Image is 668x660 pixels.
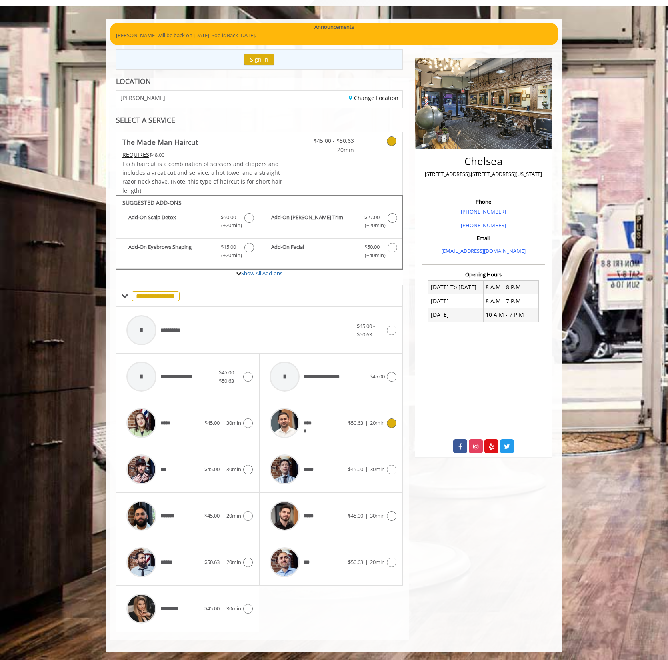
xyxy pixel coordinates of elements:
span: $45.00 [204,512,220,519]
label: Add-On Facial [263,243,398,262]
span: $50.63 [348,558,363,566]
span: 30min [370,512,385,519]
span: | [222,419,224,426]
span: 30min [226,419,241,426]
span: 20min [226,512,241,519]
td: 8 A.M - 7 P.M [483,294,538,308]
div: SELECT A SERVICE [116,116,403,124]
span: 20min [370,419,385,426]
span: $45.00 [348,512,363,519]
span: $15.00 [221,243,236,251]
span: $45.00 [204,605,220,612]
span: (+20min ) [217,221,240,230]
span: $45.00 [348,466,363,473]
span: (+40min ) [360,251,384,260]
span: 20min [370,558,385,566]
label: Add-On Eyebrows Shaping [120,243,255,262]
b: Add-On Eyebrows Shaping [128,243,213,260]
span: | [365,466,368,473]
span: $45.00 - $50.63 [219,369,237,384]
span: $45.00 [204,466,220,473]
span: $27.00 [364,213,380,222]
span: $50.00 [364,243,380,251]
label: Add-On Beard Trim [263,213,398,232]
div: $48.00 [122,150,283,159]
span: (+20min ) [217,251,240,260]
span: | [222,512,224,519]
span: $50.63 [204,558,220,566]
span: 30min [370,466,385,473]
span: $50.00 [221,213,236,222]
span: | [365,512,368,519]
td: [DATE] [428,308,484,322]
a: Show All Add-ons [241,270,282,277]
span: | [365,419,368,426]
td: 10 A.M - 7 P.M [483,308,538,322]
span: This service needs some Advance to be paid before we block your appointment [122,151,149,158]
b: The Made Man Haircut [122,136,198,148]
span: $45.00 - $50.63 [357,322,375,338]
a: [PHONE_NUMBER] [461,208,506,215]
span: | [222,605,224,612]
a: Change Location [349,94,398,102]
h2: Chelsea [424,156,543,167]
span: (+20min ) [360,221,384,230]
a: [EMAIL_ADDRESS][DOMAIN_NAME] [441,247,526,254]
span: 30min [226,605,241,612]
span: $50.63 [348,419,363,426]
p: [STREET_ADDRESS],[STREET_ADDRESS][US_STATE] [424,170,543,178]
b: Add-On Facial [271,243,356,260]
span: | [222,466,224,473]
td: [DATE] [428,294,484,308]
b: SUGGESTED ADD-ONS [122,199,182,206]
span: $45.00 - $50.63 [307,136,354,145]
span: 30min [226,466,241,473]
button: Sign In [244,54,274,65]
div: The Made Man Haircut Add-onS [116,195,403,270]
b: Add-On Scalp Detox [128,213,213,230]
h3: Phone [424,199,543,204]
span: $45.00 [204,419,220,426]
b: LOCATION [116,76,151,86]
p: [PERSON_NAME] will be back on [DATE]. Sod is Back [DATE]. [116,31,552,40]
span: | [222,558,224,566]
span: Each haircut is a combination of scissors and clippers and includes a great cut and service, a ho... [122,160,282,194]
span: 20min [226,558,241,566]
b: Announcements [314,23,354,31]
td: 8 A.M - 8 P.M [483,280,538,294]
span: 20min [307,146,354,154]
h3: Email [424,235,543,241]
a: [PHONE_NUMBER] [461,222,506,229]
label: Add-On Scalp Detox [120,213,255,232]
h3: Opening Hours [422,272,545,277]
td: [DATE] To [DATE] [428,280,484,294]
span: [PERSON_NAME] [120,95,165,101]
span: | [365,558,368,566]
b: Add-On [PERSON_NAME] Trim [271,213,356,230]
span: $45.00 [370,373,385,380]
